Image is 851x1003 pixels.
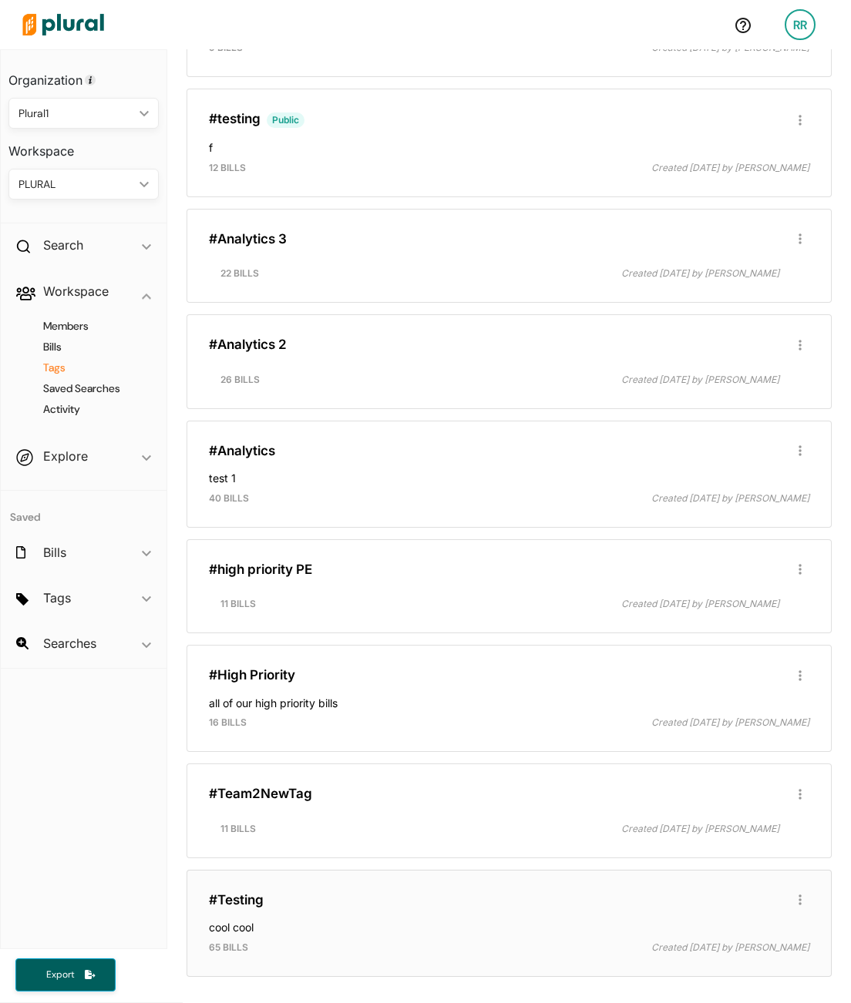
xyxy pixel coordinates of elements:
div: 11 bills [209,822,499,836]
a: #high priority PE [209,562,312,577]
a: #Analytics 3 [209,231,287,247]
div: 22 bills [209,267,499,280]
div: Created [DATE] by [PERSON_NAME] [500,597,791,611]
div: 16 bills [197,716,509,730]
a: Members [24,319,151,334]
div: Created [DATE] by [PERSON_NAME] [510,491,821,505]
div: Plural1 [18,106,133,122]
h2: Tags [43,589,71,606]
h3: Workspace [8,129,159,163]
a: #High Priority [209,667,295,683]
span: Export [35,968,85,981]
a: Saved Searches [24,381,151,396]
div: PLURAL [18,176,133,193]
div: Created [DATE] by [PERSON_NAME] [510,161,821,175]
div: Created [DATE] by [PERSON_NAME] [510,941,821,954]
a: Bills [24,340,151,354]
h2: Searches [43,635,96,652]
div: 11 bills [209,597,499,611]
div: Created [DATE] by [PERSON_NAME] [500,822,791,836]
a: Activity [24,402,151,417]
div: 40 bills [197,491,509,505]
a: #Testing [209,892,264,907]
div: Tooltip anchor [83,73,97,87]
h2: Search [43,236,83,253]
button: Export [15,958,116,991]
h2: Explore [43,448,88,465]
div: Created [DATE] by [PERSON_NAME] [510,716,821,730]
a: Tags [24,361,151,375]
span: Public [267,112,304,128]
h4: test 1 [209,465,809,485]
div: Created [DATE] by [PERSON_NAME] [500,267,791,280]
div: 12 bills [197,161,509,175]
iframe: Intercom live chat [799,951,836,988]
div: 26 bills [209,373,499,387]
a: #Team2NewTag [209,786,312,801]
h4: f [209,134,809,155]
h4: Saved [1,491,166,528]
h4: all of our high priority bills [209,689,809,710]
a: #testing [209,111,261,126]
div: Created [DATE] by [PERSON_NAME] [500,373,791,387]
h3: Organization [8,58,159,92]
div: 65 bills [197,941,509,954]
h2: Bills [43,544,66,561]
h4: cool cool [209,914,809,934]
a: #Analytics [209,443,275,458]
h2: Workspace [43,283,109,300]
a: #Analytics 2 [209,337,287,352]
